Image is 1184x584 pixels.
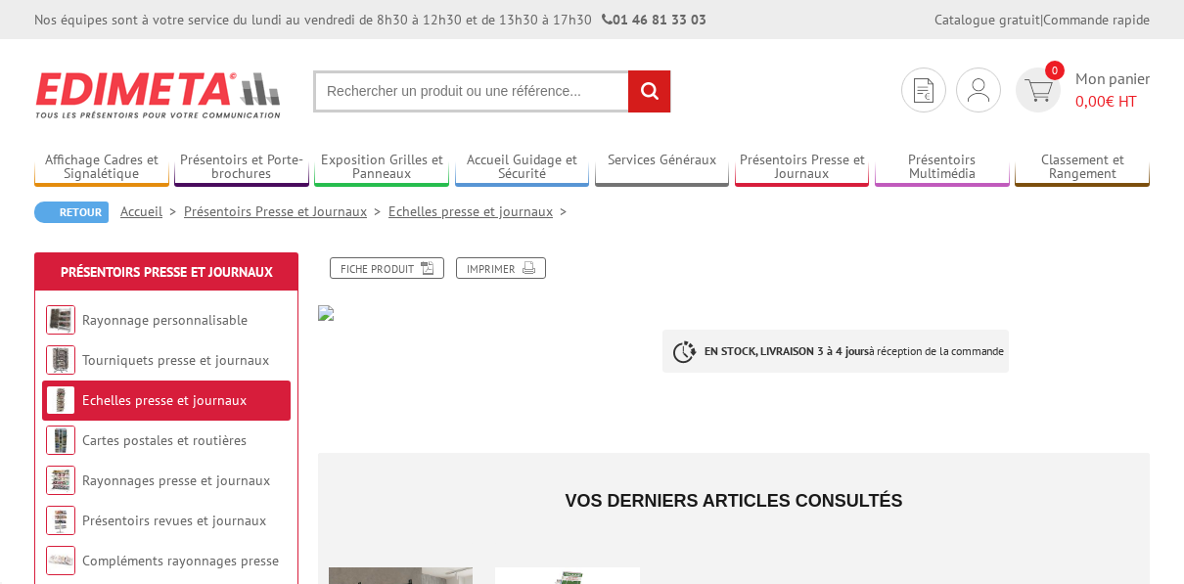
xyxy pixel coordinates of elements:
[82,552,279,569] a: Compléments rayonnages presse
[388,202,574,220] a: Echelles presse et journaux
[184,202,388,220] a: Présentoirs Presse et Journaux
[46,385,75,415] img: Echelles presse et journaux
[628,70,670,112] input: rechercher
[46,305,75,335] img: Rayonnage personnalisable
[1015,152,1150,184] a: Classement et Rangement
[456,257,546,279] a: Imprimer
[595,152,730,184] a: Services Généraux
[120,202,184,220] a: Accueil
[1025,79,1053,102] img: devis rapide
[735,152,870,184] a: Présentoirs Presse et Journaux
[82,512,266,529] a: Présentoirs revues et journaux
[46,345,75,375] img: Tourniquets presse et journaux
[705,343,869,358] strong: EN STOCK, LIVRAISON 3 à 4 jours
[455,152,590,184] a: Accueil Guidage et Sécurité
[968,78,989,102] img: devis rapide
[914,78,934,103] img: devis rapide
[34,202,109,223] a: Retour
[46,426,75,455] img: Cartes postales et routières
[46,546,75,575] img: Compléments rayonnages presse
[602,11,706,28] strong: 01 46 81 33 03
[46,466,75,495] img: Rayonnages presse et journaux
[82,431,247,449] a: Cartes postales et routières
[565,491,902,511] span: Vos derniers articles consultés
[82,351,269,369] a: Tourniquets presse et journaux
[934,10,1150,29] div: |
[61,263,273,281] a: Présentoirs Presse et Journaux
[82,311,248,329] a: Rayonnage personnalisable
[1075,67,1150,112] span: Mon panier
[662,330,1009,373] p: à réception de la commande
[34,59,284,131] img: Edimeta
[1075,90,1150,112] span: € HT
[1043,11,1150,28] a: Commande rapide
[1045,61,1065,80] span: 0
[330,257,444,279] a: Fiche produit
[314,152,449,184] a: Exposition Grilles et Panneaux
[174,152,309,184] a: Présentoirs et Porte-brochures
[934,11,1040,28] a: Catalogue gratuit
[34,152,169,184] a: Affichage Cadres et Signalétique
[34,10,706,29] div: Nos équipes sont à votre service du lundi au vendredi de 8h30 à 12h30 et de 13h30 à 17h30
[875,152,1010,184] a: Présentoirs Multimédia
[313,70,671,112] input: Rechercher un produit ou une référence...
[82,391,247,409] a: Echelles presse et journaux
[1011,67,1150,112] a: devis rapide 0 Mon panier 0,00€ HT
[46,506,75,535] img: Présentoirs revues et journaux
[82,472,270,489] a: Rayonnages presse et journaux
[1075,91,1106,111] span: 0,00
